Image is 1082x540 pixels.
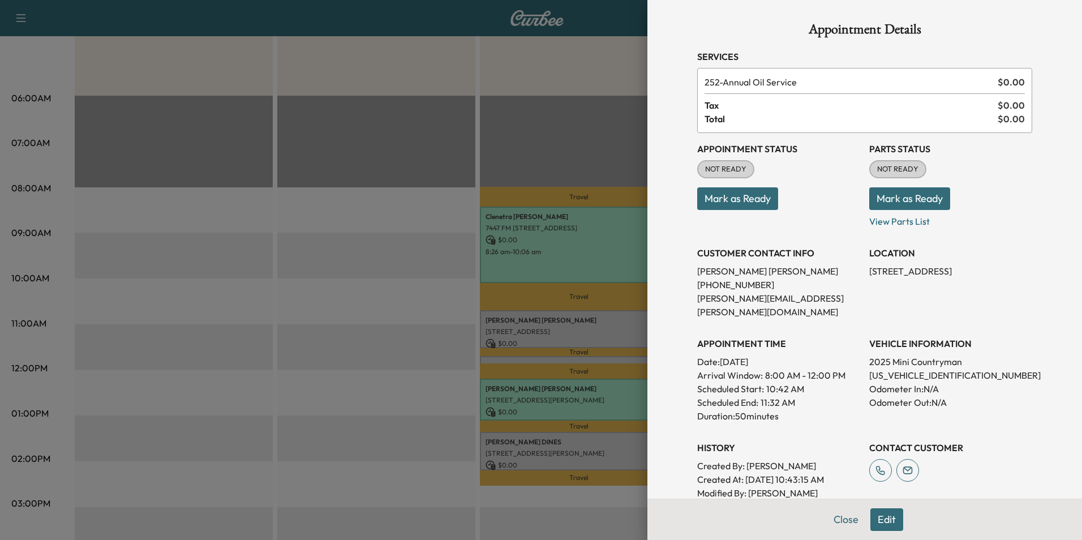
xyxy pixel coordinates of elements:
p: Date: [DATE] [697,355,860,368]
p: Odometer In: N/A [869,382,1032,396]
h1: Appointment Details [697,23,1032,41]
button: Mark as Ready [697,187,778,210]
p: Scheduled Start: [697,382,764,396]
span: Annual Oil Service [705,75,993,89]
span: $ 0.00 [998,112,1025,126]
h3: History [697,441,860,455]
button: Edit [870,508,903,531]
span: 8:00 AM - 12:00 PM [765,368,845,382]
p: Duration: 50 minutes [697,409,860,423]
button: Close [826,508,866,531]
p: 11:32 AM [761,396,795,409]
h3: APPOINTMENT TIME [697,337,860,350]
button: Mark as Ready [869,187,950,210]
h3: Services [697,50,1032,63]
span: Tax [705,98,998,112]
p: Modified By : [PERSON_NAME] [697,486,860,500]
p: [PHONE_NUMBER] [697,278,860,292]
h3: VEHICLE INFORMATION [869,337,1032,350]
p: 10:42 AM [766,382,804,396]
span: NOT READY [870,164,925,175]
p: Odometer Out: N/A [869,396,1032,409]
span: $ 0.00 [998,75,1025,89]
p: 2025 Mini Countryman [869,355,1032,368]
h3: LOCATION [869,246,1032,260]
h3: Parts Status [869,142,1032,156]
span: $ 0.00 [998,98,1025,112]
h3: CONTACT CUSTOMER [869,441,1032,455]
p: Scheduled End: [697,396,758,409]
p: [STREET_ADDRESS] [869,264,1032,278]
p: Created At : [DATE] 10:43:15 AM [697,473,860,486]
p: Created By : [PERSON_NAME] [697,459,860,473]
span: Total [705,112,998,126]
p: View Parts List [869,210,1032,228]
h3: CUSTOMER CONTACT INFO [697,246,860,260]
p: [US_VEHICLE_IDENTIFICATION_NUMBER] [869,368,1032,382]
p: Arrival Window: [697,368,860,382]
h3: Appointment Status [697,142,860,156]
p: [PERSON_NAME] [PERSON_NAME] [697,264,860,278]
span: NOT READY [698,164,753,175]
p: [PERSON_NAME][EMAIL_ADDRESS][PERSON_NAME][DOMAIN_NAME] [697,292,860,319]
